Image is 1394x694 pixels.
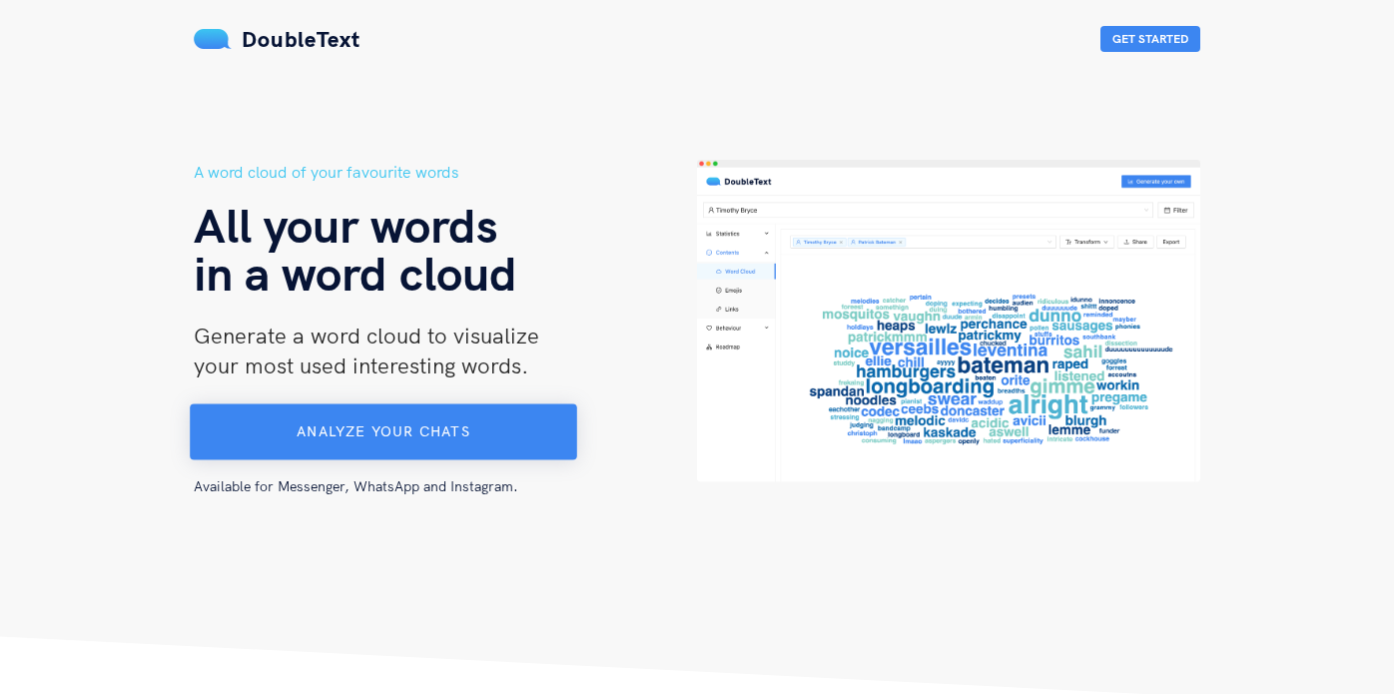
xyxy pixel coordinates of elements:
span: Analyze your chats [297,422,469,440]
a: DoubleText [194,25,360,53]
span: DoubleText [242,25,360,53]
button: Analyze your chats [190,404,577,460]
div: Available for Messenger, WhatsApp and Instagram. [194,459,657,497]
span: your most used interesting words. [194,351,528,379]
span: in a word cloud [194,243,517,303]
button: Get Started [1100,26,1200,52]
span: All your words [194,195,498,255]
h5: A word cloud of your favourite words [194,160,697,185]
span: Generate a word cloud to visualize [194,322,539,349]
img: mS3x8y1f88AAAAABJRU5ErkJggg== [194,29,232,49]
img: hero [697,160,1200,626]
a: Analyze your chats [194,423,573,441]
